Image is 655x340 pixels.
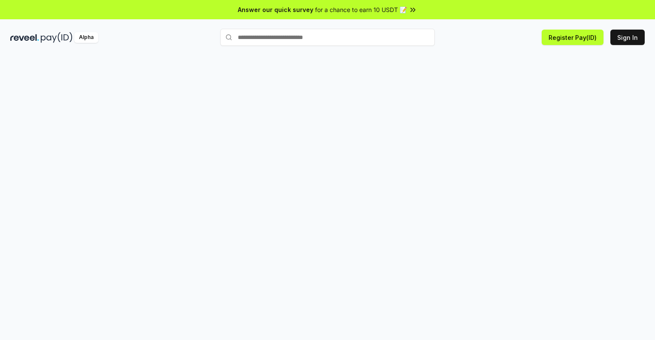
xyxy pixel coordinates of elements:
[315,5,407,14] span: for a chance to earn 10 USDT 📝
[74,32,98,43] div: Alpha
[610,30,645,45] button: Sign In
[542,30,603,45] button: Register Pay(ID)
[10,32,39,43] img: reveel_dark
[238,5,313,14] span: Answer our quick survey
[41,32,73,43] img: pay_id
